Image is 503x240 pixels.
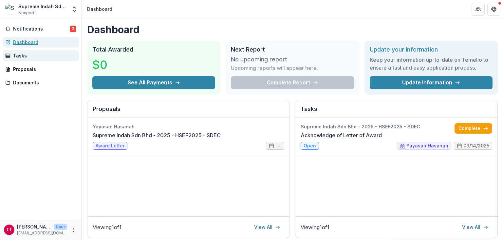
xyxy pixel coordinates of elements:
p: Viewing 1 of 1 [93,223,121,231]
button: See All Payments [92,76,215,89]
button: Partners [472,3,485,16]
div: Proposals [13,66,74,73]
button: More [70,226,78,234]
div: Tasks [13,52,74,59]
span: 3 [70,26,76,32]
a: View All [250,222,284,232]
p: [EMAIL_ADDRESS][DOMAIN_NAME] [17,230,67,236]
div: Supreme Indah Sdn Bhd [18,3,67,10]
h2: Total Awarded [92,46,215,53]
p: [PERSON_NAME] [17,223,51,230]
a: Acknowledge of Letter of Award [301,131,382,139]
button: Open entity switcher [70,3,79,16]
h2: Proposals [93,105,284,118]
span: Notifications [13,26,70,32]
h2: Tasks [301,105,492,118]
div: Documents [13,79,74,86]
h2: Next Report [231,46,354,53]
a: Documents [3,77,79,88]
a: Complete [455,123,492,134]
nav: breadcrumb [84,4,115,14]
div: Dashboard [87,6,112,12]
a: Update Information [370,76,493,89]
a: Supreme Indah Sdn Bhd - 2025 - HSEF2025 - SDEC [93,131,221,139]
div: Dashboard [13,39,74,46]
p: Viewing 1 of 1 [301,223,329,231]
p: User [54,224,67,230]
h3: No upcoming report [231,56,287,63]
button: Get Help [487,3,500,16]
p: Upcoming reports will appear here. [231,64,318,72]
h1: Dashboard [87,24,498,35]
span: Nonprofit [18,10,37,16]
h3: $0 [92,56,141,74]
h2: Update your information [370,46,493,53]
a: Dashboard [3,37,79,48]
h3: Keep your information up-to-date on Temelio to ensure a fast and easy application process. [370,56,493,72]
a: View All [458,222,492,232]
a: Proposals [3,64,79,75]
button: Notifications3 [3,24,79,34]
div: Trudy Tan [6,228,12,232]
a: Tasks [3,50,79,61]
img: Supreme Indah Sdn Bhd [5,4,16,14]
